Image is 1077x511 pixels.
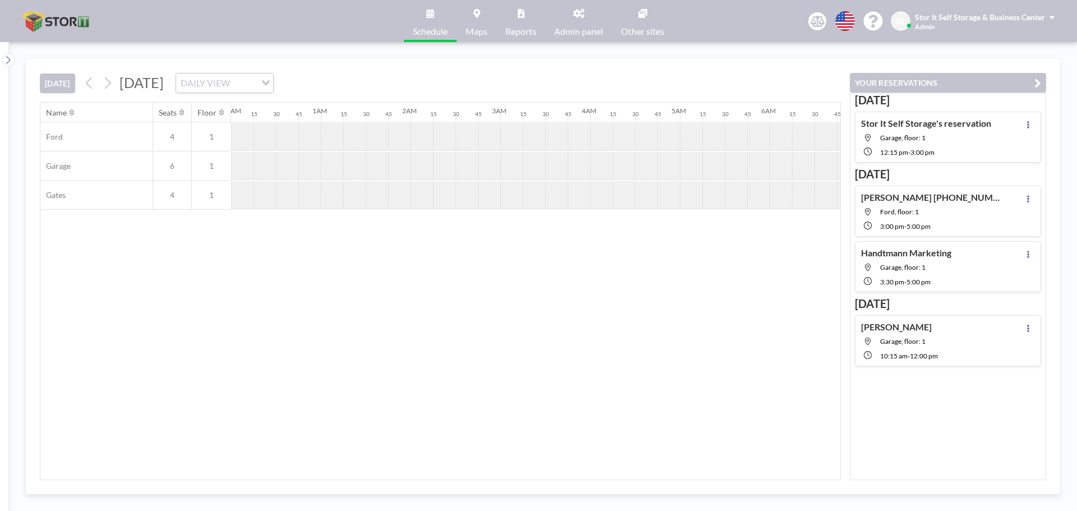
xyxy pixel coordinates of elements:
[812,111,818,118] div: 30
[475,111,482,118] div: 45
[908,148,910,156] span: -
[565,111,572,118] div: 45
[192,190,231,200] span: 1
[159,108,177,118] div: Seats
[18,10,95,33] img: organization-logo
[312,107,327,115] div: 1AM
[855,297,1041,311] h3: [DATE]
[904,222,906,231] span: -
[153,132,191,142] span: 4
[915,22,935,31] span: Admin
[880,222,904,231] span: 3:00 PM
[542,111,549,118] div: 30
[40,132,63,142] span: Ford
[861,247,951,259] h4: Handtmann Marketing
[178,76,232,90] span: DAILY VIEW
[492,107,507,115] div: 3AM
[40,161,71,171] span: Garage
[153,190,191,200] span: 4
[761,107,776,115] div: 6AM
[880,148,908,156] span: 12:15 PM
[273,111,280,118] div: 30
[834,111,841,118] div: 45
[880,208,919,216] span: Ford, floor: 1
[363,111,370,118] div: 30
[402,107,417,115] div: 2AM
[296,111,302,118] div: 45
[233,76,255,90] input: Search for option
[906,222,931,231] span: 5:00 PM
[192,132,231,142] span: 1
[855,167,1041,181] h3: [DATE]
[722,111,729,118] div: 30
[671,107,686,115] div: 5AM
[340,111,347,118] div: 15
[861,321,932,333] h4: [PERSON_NAME]
[40,73,75,93] button: [DATE]
[699,111,706,118] div: 15
[153,161,191,171] span: 6
[880,263,926,271] span: Garage, floor: 1
[554,27,603,36] span: Admin panel
[251,111,257,118] div: 15
[880,337,926,346] span: Garage, floor: 1
[197,108,217,118] div: Floor
[744,111,751,118] div: 45
[466,27,487,36] span: Maps
[880,133,926,142] span: Garage, floor: 1
[906,278,931,286] span: 5:00 PM
[176,73,273,93] div: Search for option
[632,111,639,118] div: 30
[430,111,437,118] div: 15
[40,190,66,200] span: Gates
[46,108,67,118] div: Name
[850,73,1046,93] button: YOUR RESERVATIONS
[413,27,448,36] span: Schedule
[520,111,527,118] div: 15
[910,352,938,360] span: 12:00 PM
[861,118,991,129] h4: Stor It Self Storage's reservation
[880,352,908,360] span: 10:15 AM
[910,148,935,156] span: 3:00 PM
[505,27,536,36] span: Reports
[119,74,164,91] span: [DATE]
[223,107,241,115] div: 12AM
[192,161,231,171] span: 1
[880,278,904,286] span: 3:30 PM
[904,278,906,286] span: -
[855,93,1041,107] h3: [DATE]
[908,352,910,360] span: -
[789,111,796,118] div: 15
[915,12,1045,22] span: Stor It Self Storage & Business Center
[610,111,616,118] div: 15
[655,111,661,118] div: 45
[385,111,392,118] div: 45
[453,111,459,118] div: 30
[621,27,664,36] span: Other sites
[896,16,906,26] span: S&
[861,192,1001,203] h4: [PERSON_NAME] [PHONE_NUMBER]
[582,107,596,115] div: 4AM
